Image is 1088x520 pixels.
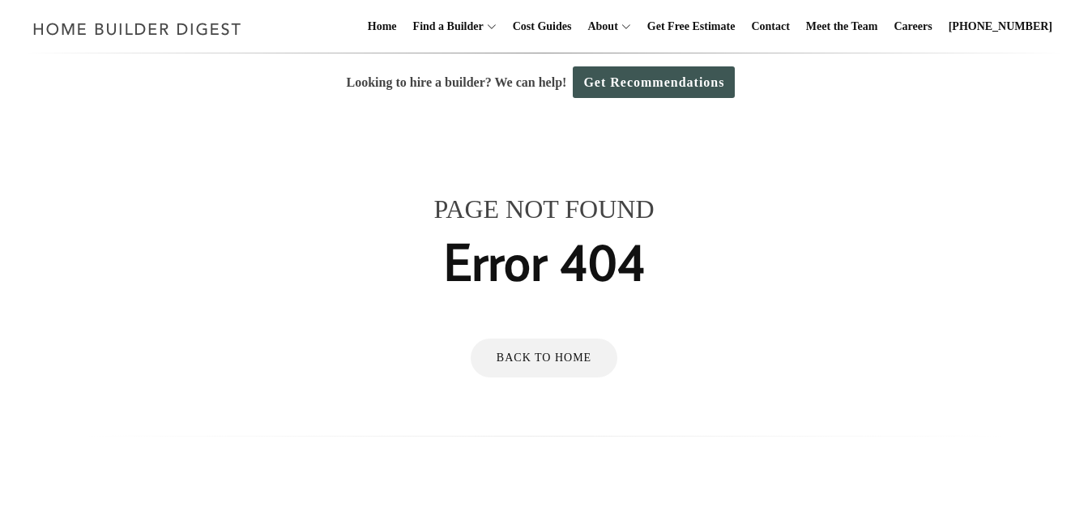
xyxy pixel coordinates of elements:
a: Home [361,1,403,53]
a: Careers [888,1,939,53]
a: Back to Home [471,339,617,377]
a: About [581,1,617,53]
h1: Error 404 [444,222,645,300]
a: [PHONE_NUMBER] [942,1,1059,53]
a: Get Recommendations [573,66,735,98]
a: Contact [745,1,796,53]
a: Get Free Estimate [641,1,742,53]
a: Meet the Team [800,1,885,53]
img: Home Builder Digest [26,13,249,45]
a: Cost Guides [506,1,578,53]
a: Find a Builder [407,1,484,53]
